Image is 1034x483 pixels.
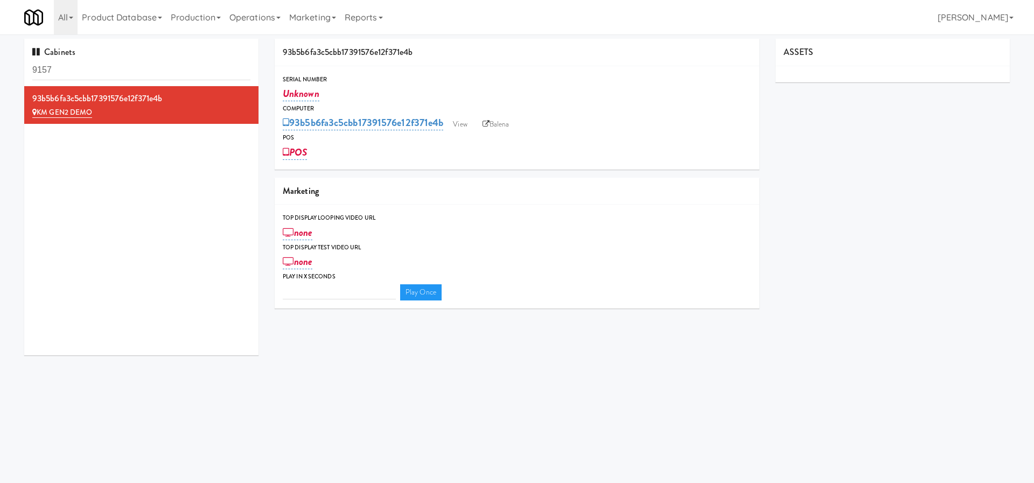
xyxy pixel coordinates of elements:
[283,254,312,269] a: none
[32,107,92,118] a: KM GEN2 DEMO
[400,284,442,300] a: Play Once
[283,145,307,160] a: POS
[448,116,472,132] a: View
[283,271,751,282] div: Play in X seconds
[477,116,515,132] a: Balena
[283,115,443,130] a: 93b5b6fa3c5cbb17391576e12f371e4b
[32,90,250,107] div: 93b5b6fa3c5cbb17391576e12f371e4b
[283,225,312,240] a: none
[283,242,751,253] div: Top Display Test Video Url
[24,8,43,27] img: Micromart
[32,46,75,58] span: Cabinets
[283,74,751,85] div: Serial Number
[283,213,751,223] div: Top Display Looping Video Url
[32,60,250,80] input: Search cabinets
[283,132,751,143] div: POS
[24,86,258,124] li: 93b5b6fa3c5cbb17391576e12f371e4b KM GEN2 DEMO
[283,86,319,101] a: Unknown
[275,39,759,66] div: 93b5b6fa3c5cbb17391576e12f371e4b
[784,46,814,58] span: ASSETS
[283,103,751,114] div: Computer
[283,185,319,197] span: Marketing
